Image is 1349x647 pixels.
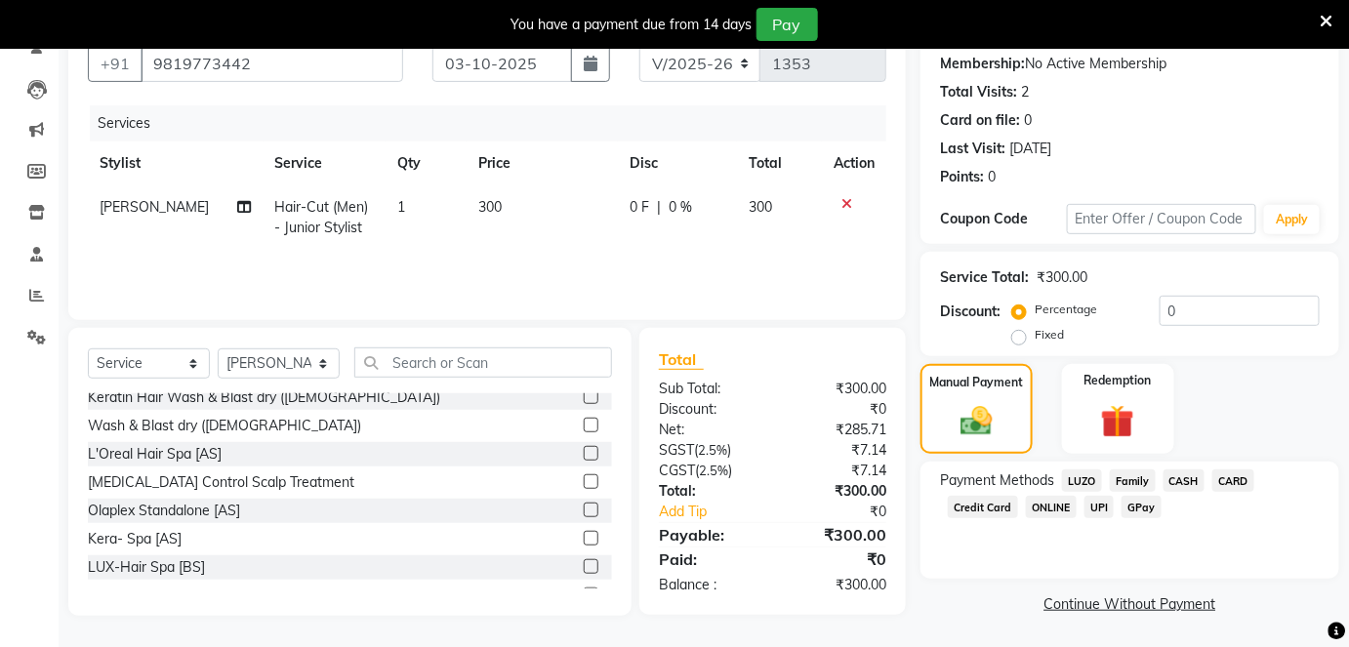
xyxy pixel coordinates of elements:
[1026,496,1077,518] span: ONLINE
[644,481,773,502] div: Total:
[772,440,901,461] div: ₹7.14
[88,416,361,436] div: Wash & Blast dry ([DEMOGRAPHIC_DATA])
[822,142,886,185] th: Action
[88,142,264,185] th: Stylist
[88,557,205,578] div: LUX-Hair Spa [BS]
[644,575,773,595] div: Balance :
[924,594,1335,615] a: Continue Without Payment
[772,461,901,481] div: ₹7.14
[940,82,1017,102] div: Total Visits:
[478,198,502,216] span: 300
[88,586,169,606] div: hair spa men
[386,142,467,185] th: Qty
[1035,326,1064,344] label: Fixed
[618,142,738,185] th: Disc
[88,501,240,521] div: Olaplex Standalone [AS]
[940,302,1001,322] div: Discount:
[749,198,772,216] span: 300
[772,481,901,502] div: ₹300.00
[1110,469,1156,492] span: Family
[772,420,901,440] div: ₹285.71
[88,529,182,549] div: Kera- Spa [AS]
[737,142,822,185] th: Total
[88,45,143,82] button: +91
[1212,469,1254,492] span: CARD
[940,267,1029,288] div: Service Total:
[275,198,369,236] span: Hair-Cut (Men) - Junior Stylist
[1264,205,1320,234] button: Apply
[90,105,901,142] div: Services
[644,399,773,420] div: Discount:
[1084,496,1115,518] span: UPI
[988,167,996,187] div: 0
[397,198,405,216] span: 1
[1090,401,1145,443] img: _gift.svg
[1164,469,1206,492] span: CASH
[88,387,440,408] div: Keratin Hair Wash & Blast dry ([DEMOGRAPHIC_DATA])
[772,379,901,399] div: ₹300.00
[794,502,901,522] div: ₹0
[929,374,1023,391] label: Manual Payment
[644,547,773,571] div: Paid:
[1084,372,1152,389] label: Redemption
[644,379,773,399] div: Sub Total:
[951,403,1002,440] img: _cash.svg
[659,462,695,479] span: CGST
[644,502,794,522] a: Add Tip
[1062,469,1102,492] span: LUZO
[630,197,649,218] span: 0 F
[699,463,728,478] span: 2.5%
[940,470,1054,491] span: Payment Methods
[659,441,694,459] span: SGST
[88,472,354,493] div: [MEDICAL_DATA] Control Scalp Treatment
[354,347,612,378] input: Search or Scan
[644,523,773,546] div: Payable:
[1021,82,1029,102] div: 2
[511,15,753,35] div: You have a payment due from 14 days
[1009,139,1051,159] div: [DATE]
[141,45,403,82] input: Search by Name/Mobile/Email/Code
[772,523,901,546] div: ₹300.00
[1037,267,1087,288] div: ₹300.00
[467,142,617,185] th: Price
[772,575,901,595] div: ₹300.00
[698,442,727,458] span: 2.5%
[772,547,901,571] div: ₹0
[1067,204,1257,234] input: Enter Offer / Coupon Code
[264,142,386,185] th: Service
[940,209,1067,229] div: Coupon Code
[940,139,1005,159] div: Last Visit:
[100,198,209,216] span: [PERSON_NAME]
[1024,110,1032,131] div: 0
[88,444,222,465] div: L'Oreal Hair Spa [AS]
[940,54,1320,74] div: No Active Membership
[657,197,661,218] span: |
[1122,496,1162,518] span: GPay
[940,54,1025,74] div: Membership:
[756,8,818,41] button: Pay
[644,461,773,481] div: ( )
[659,349,704,370] span: Total
[772,399,901,420] div: ₹0
[1035,301,1097,318] label: Percentage
[940,167,984,187] div: Points:
[669,197,692,218] span: 0 %
[940,110,1020,131] div: Card on file:
[644,420,773,440] div: Net:
[644,440,773,461] div: ( )
[948,496,1018,518] span: Credit Card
